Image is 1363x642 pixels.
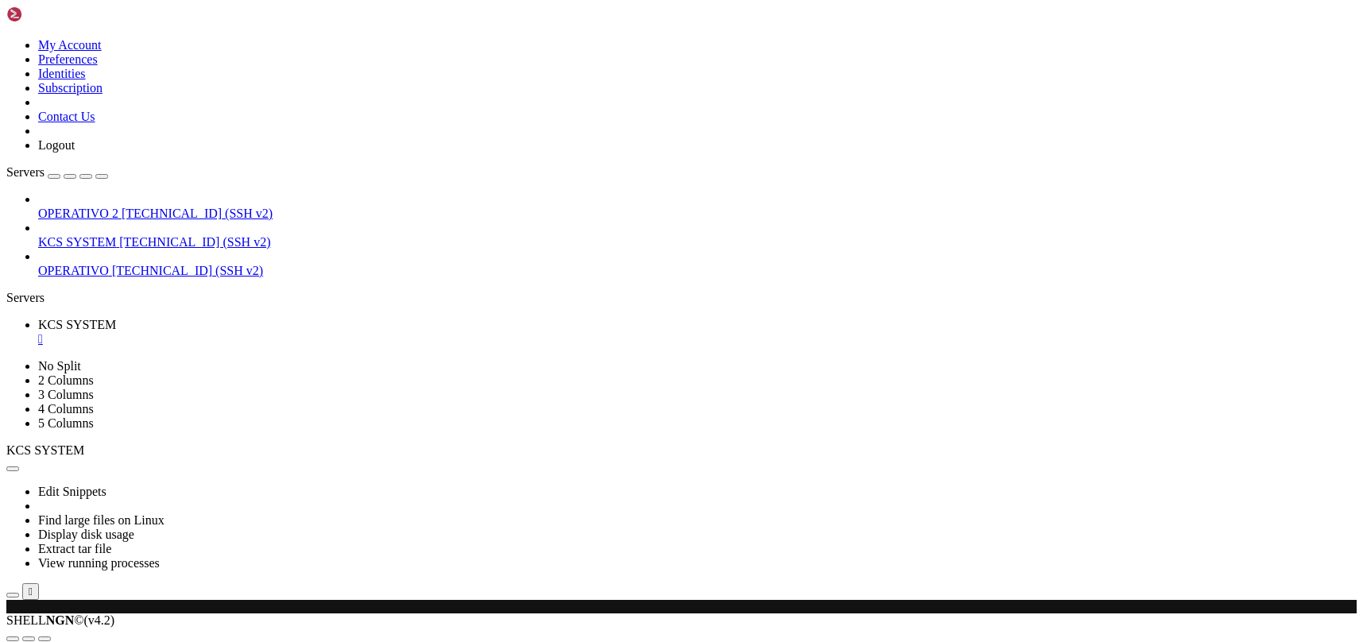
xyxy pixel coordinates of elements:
a:  [38,332,1357,346]
span: KCS SYSTEM [38,318,116,331]
button:  [22,583,39,600]
span: KCS SYSTEM [38,235,116,249]
div:  [29,586,33,598]
a: KCS SYSTEM [TECHNICAL_ID] (SSH v2) [38,235,1357,249]
a: Logout [38,138,75,152]
span: [TECHNICAL_ID] (SSH v2) [119,235,270,249]
a: Contact Us [38,110,95,123]
li: OPERATIVO [TECHNICAL_ID] (SSH v2) [38,249,1357,278]
a: OPERATIVO [TECHNICAL_ID] (SSH v2) [38,264,1357,278]
span: [TECHNICAL_ID] (SSH v2) [112,264,263,277]
a: Extract tar file [38,542,111,555]
a: 5 Columns [38,416,94,430]
img: Shellngn [6,6,98,22]
a: No Split [38,359,81,373]
a: Edit Snippets [38,485,106,498]
a: KCS SYSTEM [38,318,1357,346]
a: My Account [38,38,102,52]
li: KCS SYSTEM [TECHNICAL_ID] (SSH v2) [38,221,1357,249]
a: 4 Columns [38,402,94,416]
span: OPERATIVO [38,264,109,277]
a: Display disk usage [38,528,134,541]
span: [TECHNICAL_ID] (SSH v2) [122,207,273,220]
span: Servers [6,165,45,179]
a: Find large files on Linux [38,513,165,527]
li: OPERATIVO 2 [TECHNICAL_ID] (SSH v2) [38,192,1357,221]
a: Identities [38,67,86,80]
a: Preferences [38,52,98,66]
span: KCS SYSTEM [6,443,84,457]
a: 2 Columns [38,373,94,387]
a: 3 Columns [38,388,94,401]
a: Subscription [38,81,103,95]
div: Servers [6,291,1357,305]
span: OPERATIVO 2 [38,207,118,220]
a: Servers [6,165,108,179]
a: View running processes [38,556,160,570]
a: OPERATIVO 2 [TECHNICAL_ID] (SSH v2) [38,207,1357,221]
